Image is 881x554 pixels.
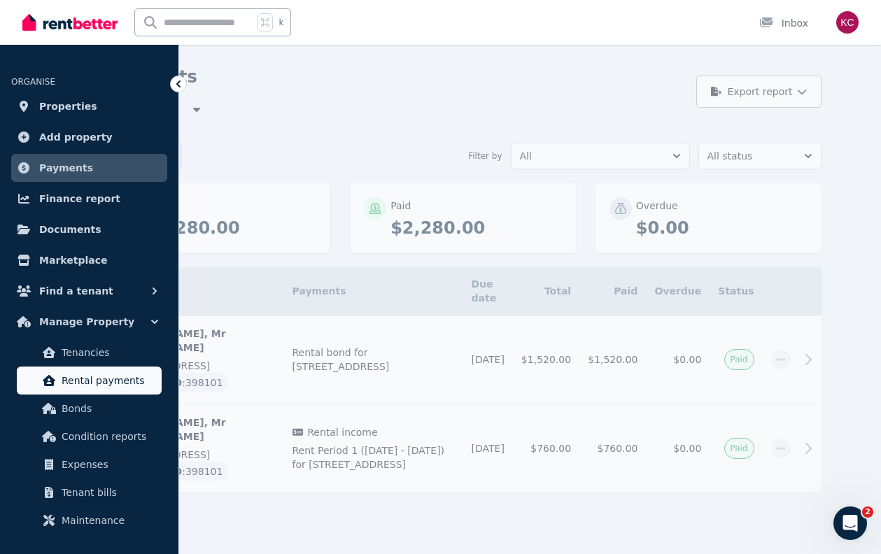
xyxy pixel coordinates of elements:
[11,308,167,336] button: Manage Property
[673,443,701,454] span: $0.00
[39,159,93,176] span: Payments
[836,11,859,34] img: Kylie Cochrane
[113,327,276,355] p: [PERSON_NAME], Mr [PERSON_NAME]
[279,17,283,28] span: k
[39,98,97,115] span: Properties
[62,372,156,389] span: Rental payments
[11,154,167,182] a: Payments
[579,404,646,493] td: $760.00
[113,359,276,373] p: [STREET_ADDRESS]
[520,149,661,163] span: All
[113,448,276,462] p: [STREET_ADDRESS]
[463,267,513,315] th: Due date
[17,367,162,395] a: Rental payments
[39,221,101,238] span: Documents
[39,313,134,330] span: Manage Property
[146,217,317,239] p: $2,280.00
[698,143,822,169] button: All status
[293,443,455,471] span: Rent Period 1 ([DATE] - [DATE]) for [STREET_ADDRESS]
[513,267,579,315] th: Total
[17,422,162,450] a: Condition reports
[22,12,118,33] img: RentBetter
[731,443,748,454] span: Paid
[17,395,162,422] a: Bonds
[833,506,867,540] iframe: Intercom live chat
[17,450,162,478] a: Expenses
[293,285,346,297] span: Payments
[513,404,579,493] td: $760.00
[11,123,167,151] a: Add property
[39,252,107,269] span: Marketplace
[463,404,513,493] td: [DATE]
[105,267,284,315] th: Tenancy
[62,456,156,473] span: Expenses
[707,149,793,163] span: All status
[62,428,156,445] span: Condition reports
[62,400,156,417] span: Bonds
[62,484,156,501] span: Tenant bills
[636,199,678,213] p: Overdue
[11,92,167,120] a: Properties
[307,425,377,439] span: Rental income
[11,77,55,87] span: ORGANISE
[696,76,822,108] button: Export report
[17,339,162,367] a: Tenancies
[513,315,579,404] td: $1,520.00
[113,415,276,443] p: [PERSON_NAME], Mr [PERSON_NAME]
[11,215,167,243] a: Documents
[39,129,113,145] span: Add property
[39,190,120,207] span: Finance report
[463,315,513,404] td: [DATE]
[759,16,808,30] div: Inbox
[11,277,167,305] button: Find a tenant
[390,199,411,213] p: Paid
[511,143,690,169] button: All
[636,217,808,239] p: $0.00
[862,506,873,518] span: 2
[646,267,710,315] th: Overdue
[39,283,113,299] span: Find a tenant
[62,344,156,361] span: Tenancies
[673,354,701,365] span: $0.00
[579,315,646,404] td: $1,520.00
[17,506,162,534] a: Maintenance
[468,150,502,162] span: Filter by
[731,354,748,365] span: Paid
[293,346,455,374] span: Rental bond for [STREET_ADDRESS]
[390,217,562,239] p: $2,280.00
[11,185,167,213] a: Finance report
[17,478,162,506] a: Tenant bills
[579,267,646,315] th: Paid
[710,267,762,315] th: Status
[62,512,156,529] span: Maintenance
[11,246,167,274] a: Marketplace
